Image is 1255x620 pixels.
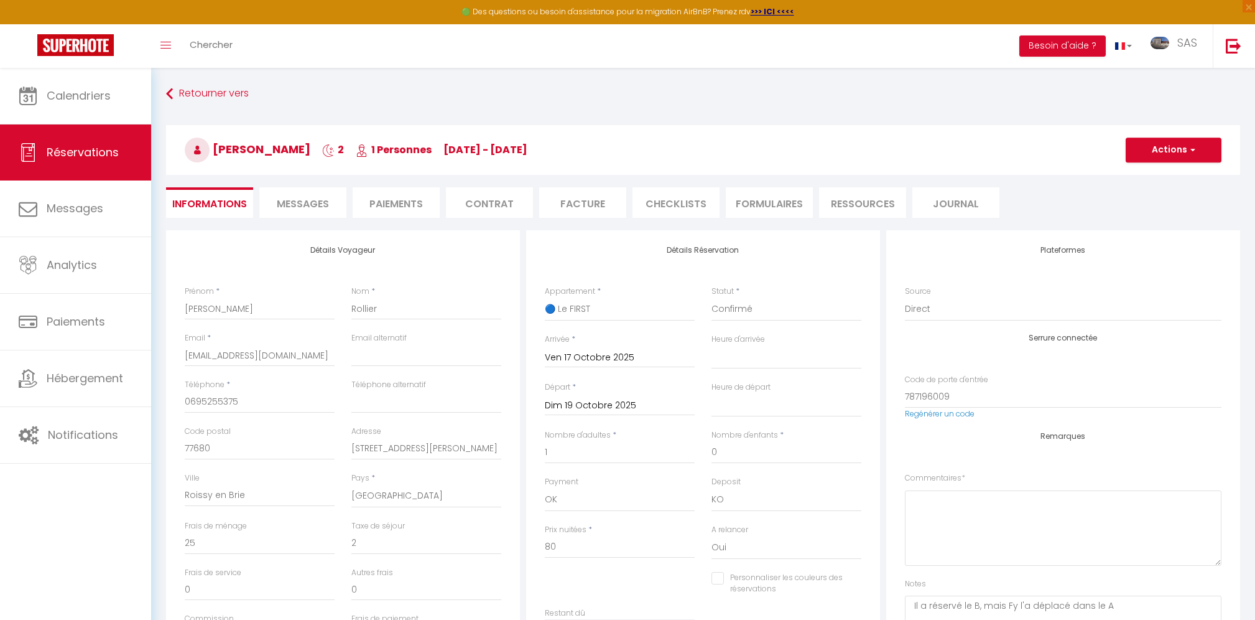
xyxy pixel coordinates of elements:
span: 2 [322,143,344,157]
label: Email alternatif [351,332,407,344]
label: Frais de ménage [185,520,247,532]
label: Téléphone alternatif [351,379,426,391]
label: Adresse [351,426,381,438]
h4: Plateformes [905,246,1221,255]
h4: Remarques [905,432,1221,441]
label: Source [905,286,931,298]
button: Besoin d'aide ? [1019,35,1106,57]
label: Pays [351,472,369,484]
span: Messages [47,200,103,216]
label: Taxe de séjour [351,520,405,532]
label: Nombre d'adultes [545,430,611,441]
h4: Détails Réservation [545,246,861,255]
label: Nombre d'enfants [711,430,778,441]
label: Départ [545,382,570,393]
a: >>> ICI <<<< [751,6,794,17]
span: Chercher [190,38,233,51]
li: Contrat [446,187,533,218]
span: Notifications [48,427,118,443]
span: Réservations [47,144,119,160]
h4: Détails Voyageur [185,246,501,255]
img: ... [1151,37,1169,49]
label: Arrivée [545,334,570,345]
label: Appartement [545,286,595,298]
img: Super Booking [37,34,114,56]
label: Payment [545,476,578,488]
a: Chercher [180,24,242,68]
span: [PERSON_NAME] [185,141,310,157]
li: Ressources [819,187,906,218]
label: Commentaires [905,472,965,484]
span: Analytics [47,257,97,273]
li: Journal [912,187,999,218]
li: CHECKLISTS [632,187,720,218]
label: Nom [351,286,369,298]
label: Code postal [185,426,231,438]
label: Ville [185,472,200,484]
label: Notes [905,578,926,590]
h4: Serrure connectée [905,334,1221,342]
li: Paiements [353,187,440,218]
li: Informations [166,187,253,218]
label: Heure de départ [711,382,771,393]
label: Prénom [185,286,214,298]
label: Autres frais [351,567,393,579]
label: Email [185,332,205,344]
li: Facture [539,187,626,218]
span: SAS [1177,35,1197,50]
label: Frais de service [185,567,241,579]
a: Regénérer un code [905,408,975,419]
a: Retourner vers [166,83,1240,105]
span: Paiements [47,314,105,329]
label: Code de porte d'entrée [905,374,988,386]
label: Deposit [711,476,741,488]
label: Restant dû [545,608,585,619]
span: Calendriers [47,88,111,103]
label: Prix nuitées [545,524,586,536]
label: Statut [711,286,734,298]
label: Heure d'arrivée [711,334,765,345]
label: A relancer [711,524,748,536]
li: FORMULAIRES [726,187,813,218]
a: ... SAS [1141,24,1213,68]
span: 1 Personnes [356,143,432,157]
span: Messages [277,197,329,211]
button: Actions [1126,138,1221,162]
img: logout [1226,38,1241,54]
label: Téléphone [185,379,225,391]
span: Hébergement [47,370,123,386]
span: [DATE] - [DATE] [443,143,527,157]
